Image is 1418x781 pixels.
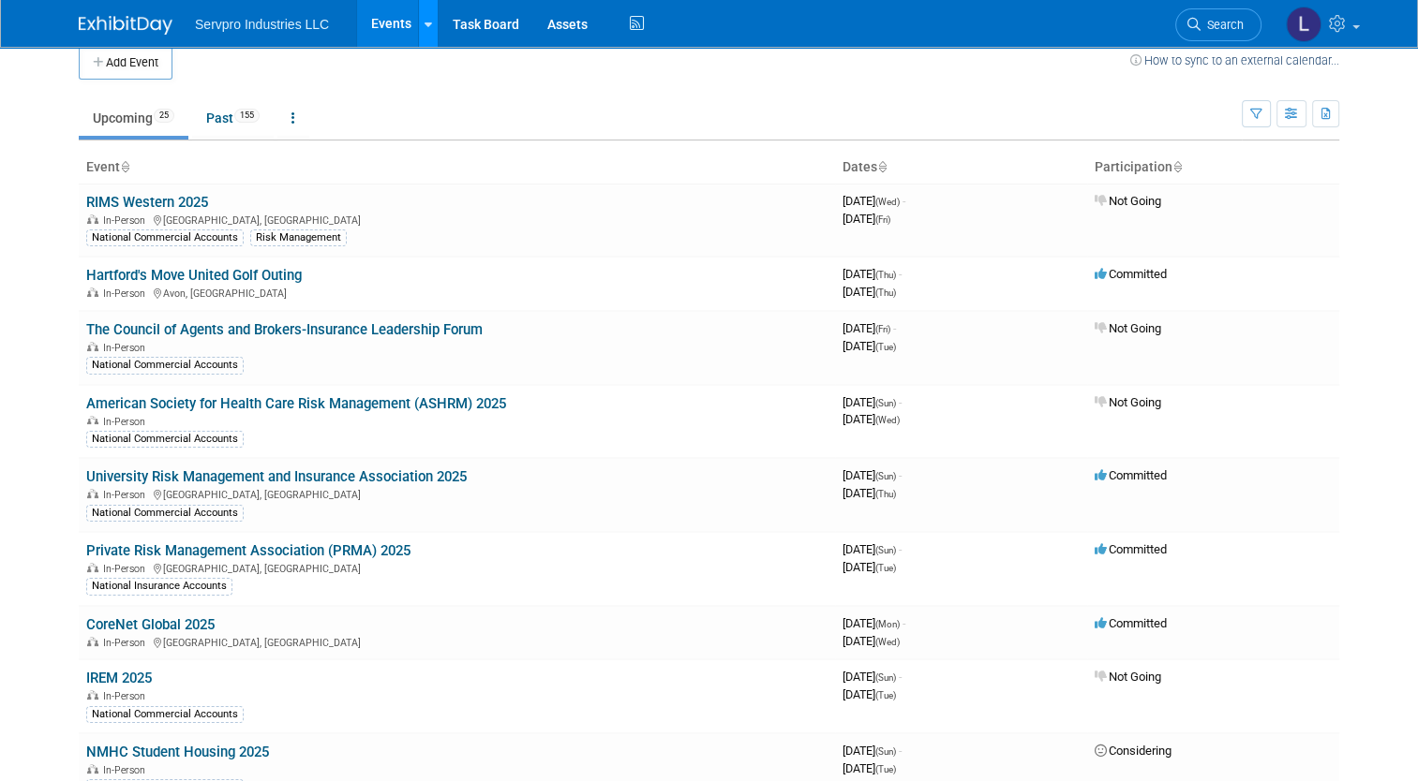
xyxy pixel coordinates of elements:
[87,342,98,351] img: In-Person Event
[877,159,887,174] a: Sort by Start Date
[87,214,98,224] img: In-Person Event
[843,761,896,775] span: [DATE]
[86,670,152,686] a: IREM 2025
[192,100,274,136] a: Past155
[79,152,835,184] th: Event
[1095,542,1167,556] span: Committed
[103,690,151,702] span: In-Person
[103,563,151,575] span: In-Person
[843,468,902,482] span: [DATE]
[835,152,1087,184] th: Dates
[87,563,98,572] img: In-Person Event
[86,616,215,633] a: CoreNet Global 2025
[899,468,902,482] span: -
[87,287,98,297] img: In-Person Event
[103,214,151,227] span: In-Person
[250,229,347,246] div: Risk Management
[843,670,902,684] span: [DATE]
[843,616,905,630] span: [DATE]
[843,321,896,335] span: [DATE]
[843,395,902,409] span: [DATE]
[843,285,896,299] span: [DATE]
[875,197,900,207] span: (Wed)
[79,16,172,35] img: ExhibitDay
[1172,159,1182,174] a: Sort by Participation Type
[893,321,896,335] span: -
[875,489,896,499] span: (Thu)
[1095,670,1161,684] span: Not Going
[86,560,828,575] div: [GEOGRAPHIC_DATA], [GEOGRAPHIC_DATA]
[86,285,828,300] div: Avon, [GEOGRAPHIC_DATA]
[86,357,244,374] div: National Commercial Accounts
[843,486,896,500] span: [DATE]
[195,17,329,32] span: Servpro Industries LLC
[875,398,896,408] span: (Sun)
[875,287,896,298] span: (Thu)
[1095,744,1172,758] span: Considering
[86,267,302,284] a: Hartford's Move United Golf Outing
[86,321,483,338] a: The Council of Agents and Brokers-Insurance Leadership Forum
[86,395,506,412] a: American Society for Health Care Risk Management (ASHRM) 2025
[875,415,900,425] span: (Wed)
[86,706,244,723] div: National Commercial Accounts
[79,46,172,80] button: Add Event
[899,670,902,684] span: -
[875,672,896,683] span: (Sun)
[103,287,151,300] span: In-Person
[875,746,896,757] span: (Sun)
[1095,468,1167,482] span: Committed
[843,744,902,758] span: [DATE]
[120,159,129,174] a: Sort by Event Name
[843,267,902,281] span: [DATE]
[103,342,151,354] span: In-Person
[1201,18,1244,32] span: Search
[875,563,896,573] span: (Tue)
[154,109,174,123] span: 25
[87,416,98,425] img: In-Person Event
[843,634,900,648] span: [DATE]
[1175,8,1261,41] a: Search
[843,412,900,426] span: [DATE]
[86,578,232,595] div: National Insurance Accounts
[903,194,905,208] span: -
[1130,53,1339,67] a: How to sync to an external calendar...
[843,560,896,574] span: [DATE]
[87,764,98,774] img: In-Person Event
[87,637,98,646] img: In-Person Event
[87,690,98,700] img: In-Person Event
[899,744,902,758] span: -
[1095,267,1167,281] span: Committed
[875,637,900,647] span: (Wed)
[875,324,890,334] span: (Fri)
[843,194,905,208] span: [DATE]
[103,489,151,501] span: In-Person
[875,545,896,555] span: (Sun)
[79,100,188,136] a: Upcoming25
[903,616,905,630] span: -
[1095,616,1167,630] span: Committed
[875,214,890,225] span: (Fri)
[899,542,902,556] span: -
[1095,321,1161,335] span: Not Going
[234,109,260,123] span: 155
[86,542,410,559] a: Private Risk Management Association (PRMA) 2025
[1095,194,1161,208] span: Not Going
[843,542,902,556] span: [DATE]
[875,690,896,700] span: (Tue)
[86,212,828,227] div: [GEOGRAPHIC_DATA], [GEOGRAPHIC_DATA]
[843,339,896,353] span: [DATE]
[899,267,902,281] span: -
[86,229,244,246] div: National Commercial Accounts
[86,194,208,211] a: RIMS Western 2025
[875,342,896,352] span: (Tue)
[899,395,902,409] span: -
[86,431,244,448] div: National Commercial Accounts
[86,744,269,760] a: NMHC Student Housing 2025
[843,687,896,701] span: [DATE]
[86,468,467,485] a: University Risk Management and Insurance Association 2025
[1286,7,1321,42] img: Lacey Reed
[843,212,890,226] span: [DATE]
[103,416,151,428] span: In-Person
[86,634,828,649] div: [GEOGRAPHIC_DATA], [GEOGRAPHIC_DATA]
[86,505,244,522] div: National Commercial Accounts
